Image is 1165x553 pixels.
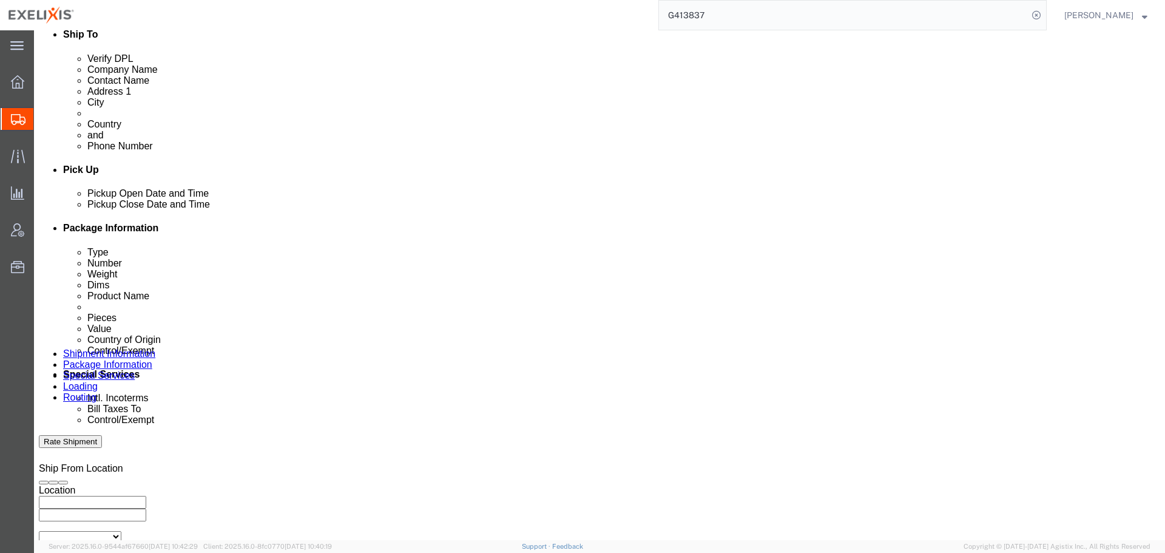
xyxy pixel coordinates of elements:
a: Support [522,543,552,550]
span: Server: 2025.16.0-9544af67660 [49,543,198,550]
input: Search for shipment number, reference number [659,1,1028,30]
iframe: FS Legacy Container [34,30,1165,540]
span: [DATE] 10:42:29 [149,543,198,550]
img: logo [8,6,74,24]
button: [PERSON_NAME] [1064,8,1148,22]
a: Feedback [552,543,583,550]
span: Client: 2025.16.0-8fc0770 [203,543,332,550]
span: Art Buenaventura [1064,8,1133,22]
span: Copyright © [DATE]-[DATE] Agistix Inc., All Rights Reserved [964,541,1150,552]
span: [DATE] 10:40:19 [285,543,332,550]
